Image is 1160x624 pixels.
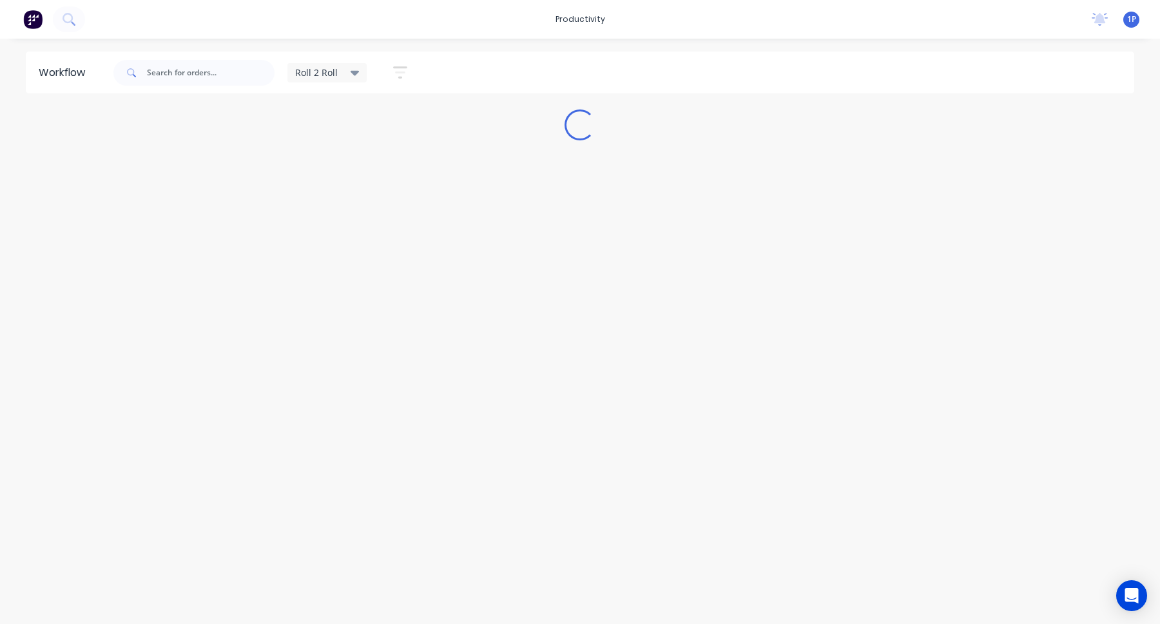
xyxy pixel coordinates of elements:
img: Factory [23,10,43,29]
div: Workflow [39,65,92,80]
div: productivity [549,10,612,29]
input: Search for orders... [147,60,275,86]
div: Open Intercom Messenger [1116,580,1147,611]
span: Roll 2 Roll [295,66,338,79]
span: 1P [1127,14,1136,25]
